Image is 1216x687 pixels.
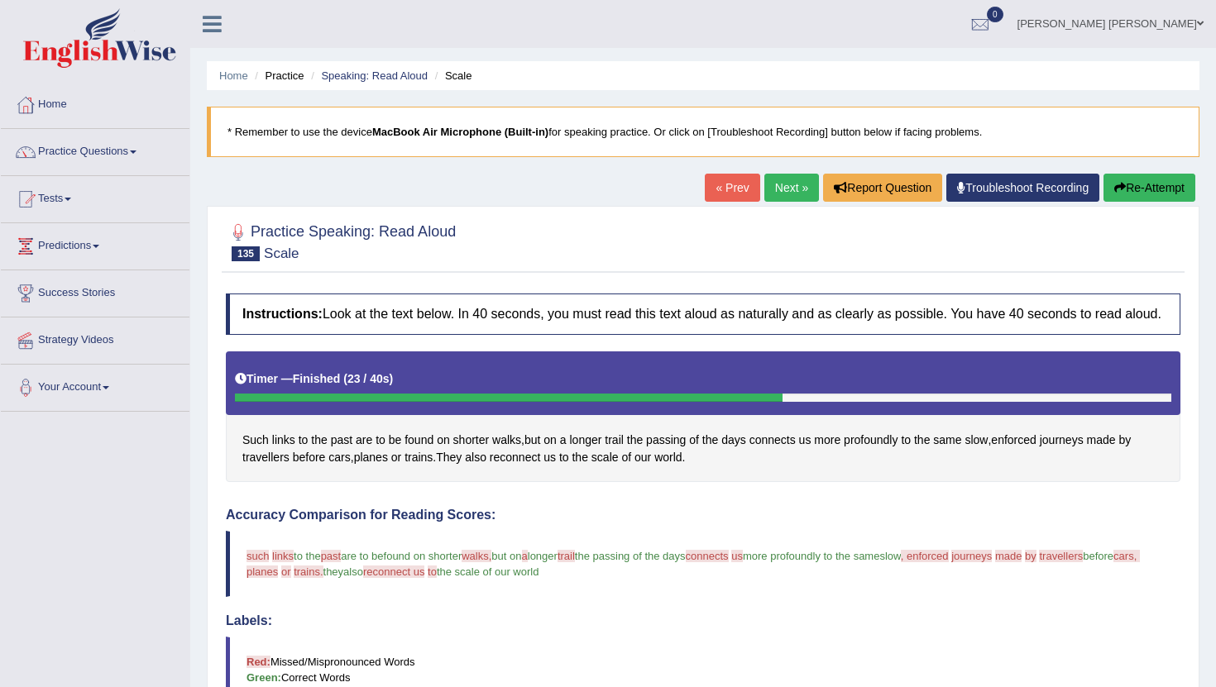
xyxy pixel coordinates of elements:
span: Click to see word definition [376,432,385,449]
a: Home [1,82,189,123]
span: Click to see word definition [591,449,619,466]
span: Click to see word definition [1087,432,1116,449]
span: Click to see word definition [933,432,961,449]
span: or [281,565,291,578]
a: Success Stories [1,270,189,312]
span: but on [491,550,521,562]
small: Scale [264,246,299,261]
span: the scale of our world [437,565,539,578]
span: Click to see word definition [293,449,326,466]
a: Speaking: Read Aloud [321,69,428,82]
span: links [272,550,294,562]
button: Re-Attempt [1103,174,1195,202]
span: Click to see word definition [405,432,433,449]
span: made [995,550,1022,562]
span: by [1025,550,1036,562]
span: Click to see word definition [965,432,988,449]
span: Click to see word definition [405,449,433,466]
h4: Accuracy Comparison for Reading Scores: [226,508,1180,522]
span: more profoundly to the same [743,550,879,562]
span: , enforced [901,550,949,562]
h4: Labels: [226,613,1180,628]
span: Click to see word definition [702,432,718,449]
button: Report Question [823,174,942,202]
span: Click to see word definition [799,432,811,449]
span: trail [558,550,575,562]
span: Click to see word definition [559,449,569,466]
b: Red: [247,656,270,668]
b: Finished [293,372,341,385]
span: reconnect us [363,565,424,578]
span: Click to see word definition [1118,432,1131,449]
li: Practice [251,68,304,83]
span: Click to see word definition [605,432,624,449]
a: Next » [764,174,819,202]
span: Click to see word definition [389,432,402,449]
span: Click to see word definition [901,432,911,449]
a: Strategy Videos [1,317,189,359]
a: Your Account [1,365,189,406]
span: journeys [951,550,992,562]
div: , , , . . [226,351,1180,483]
span: to the [294,550,321,562]
span: are to be [341,550,383,562]
span: Click to see word definition [749,432,796,449]
span: Click to see word definition [569,432,601,449]
span: Click to see word definition [272,432,295,449]
span: Click to see word definition [991,432,1036,449]
span: Click to see word definition [436,449,462,466]
span: 135 [232,246,260,261]
span: the passing of the days [575,550,686,562]
a: Home [219,69,248,82]
span: also [343,565,363,578]
span: Click to see word definition [354,449,388,466]
span: past [321,550,342,562]
span: Click to see word definition [844,432,898,449]
span: Click to see word definition [560,432,567,449]
span: Click to see word definition [437,432,450,449]
span: Click to see word definition [627,432,643,449]
span: Click to see word definition [689,432,699,449]
span: Click to see word definition [524,432,540,449]
b: ) [390,372,394,385]
h4: Look at the text below. In 40 seconds, you must read this text aloud as naturally and as clearly ... [226,293,1180,335]
span: Click to see word definition [242,449,290,466]
b: MacBook Air Microphone (Built-in) [372,126,548,138]
b: Green: [247,671,281,684]
span: connects [686,550,729,562]
span: Click to see word definition [572,449,587,466]
span: Click to see word definition [646,432,686,449]
a: Tests [1,176,189,217]
span: travellers [1039,550,1083,562]
span: us [731,550,743,562]
li: Scale [431,68,472,83]
span: such [247,550,269,562]
span: Click to see word definition [490,449,540,466]
b: ( [343,372,347,385]
span: Click to see word definition [814,432,840,449]
b: Instructions: [242,307,323,321]
span: slow [879,550,900,562]
span: before [1083,550,1113,562]
a: Predictions [1,223,189,265]
span: Click to see word definition [311,432,327,449]
span: Click to see word definition [543,432,557,449]
span: Click to see word definition [391,449,401,466]
span: Click to see word definition [634,449,651,466]
span: 0 [987,7,1003,22]
span: Click to see word definition [328,449,350,466]
span: Click to see word definition [299,432,309,449]
span: found on shorter [384,550,462,562]
span: Click to see word definition [654,449,682,466]
span: they [323,565,344,578]
span: Click to see word definition [543,449,556,466]
span: to [428,565,437,578]
b: 23 / 40s [347,372,390,385]
span: Click to see word definition [453,432,490,449]
span: Click to see word definition [621,449,631,466]
span: a [522,550,528,562]
span: Click to see word definition [465,449,486,466]
span: Click to see word definition [914,432,930,449]
a: Practice Questions [1,129,189,170]
span: Click to see word definition [1040,432,1084,449]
